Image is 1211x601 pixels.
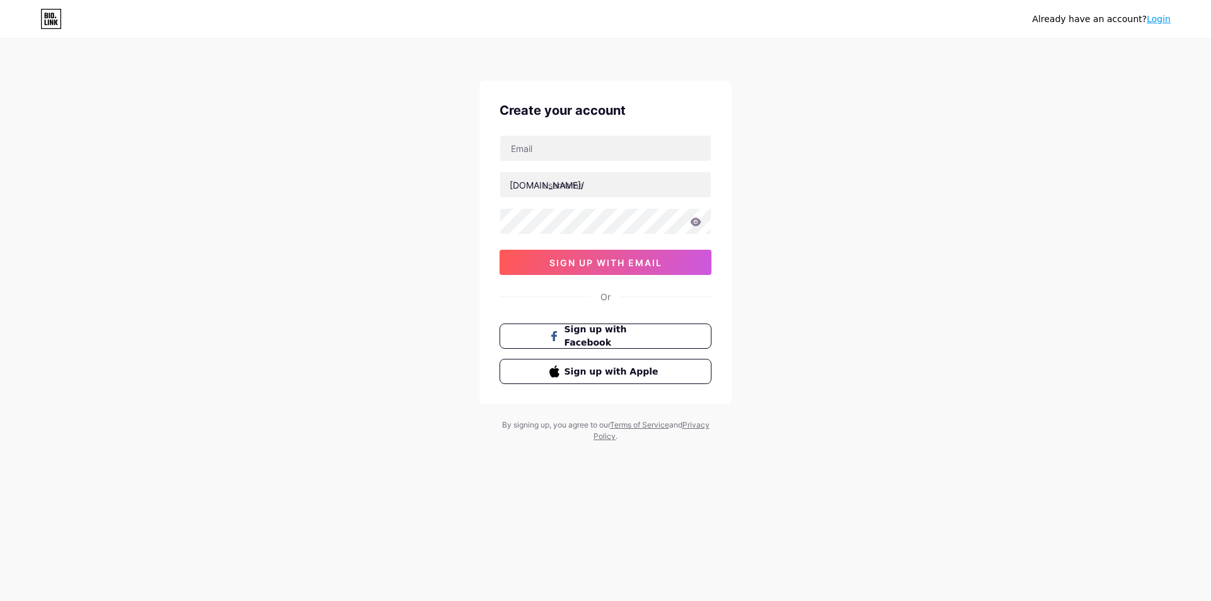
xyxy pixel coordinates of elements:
a: Terms of Service [610,420,669,429]
div: Already have an account? [1033,13,1171,26]
span: Sign up with Facebook [565,323,662,349]
a: Login [1147,14,1171,24]
button: Sign up with Apple [500,359,711,384]
input: Email [500,136,711,161]
div: By signing up, you agree to our and . [498,419,713,442]
button: Sign up with Facebook [500,324,711,349]
button: sign up with email [500,250,711,275]
span: sign up with email [549,257,662,268]
div: [DOMAIN_NAME]/ [510,178,584,192]
input: username [500,172,711,197]
span: Sign up with Apple [565,365,662,378]
div: Or [600,290,611,303]
div: Create your account [500,101,711,120]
